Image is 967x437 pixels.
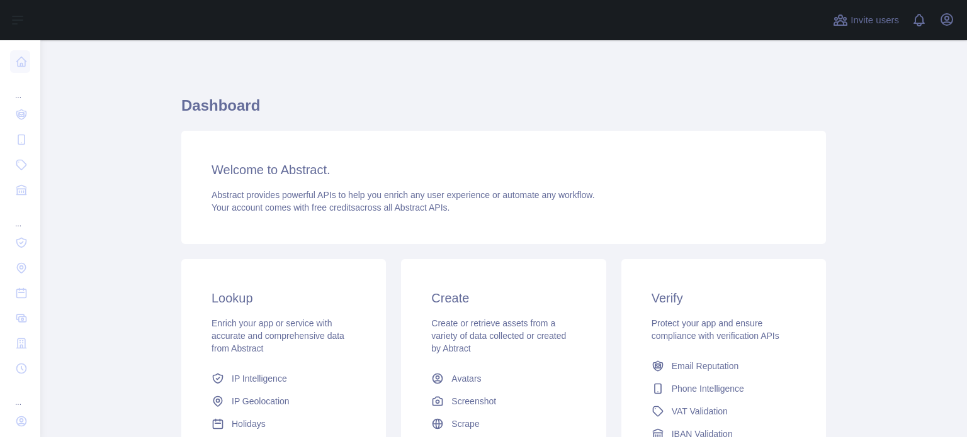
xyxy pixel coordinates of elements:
[426,367,580,390] a: Avatars
[652,289,796,307] h3: Verify
[647,355,801,377] a: Email Reputation
[652,318,779,341] span: Protect your app and ensure compliance with verification APIs
[426,390,580,412] a: Screenshot
[10,204,30,229] div: ...
[672,405,728,418] span: VAT Validation
[830,10,902,30] button: Invite users
[212,318,344,353] span: Enrich your app or service with accurate and comprehensive data from Abstract
[672,382,744,395] span: Phone Intelligence
[232,395,290,407] span: IP Geolocation
[312,202,355,213] span: free credits
[181,96,826,126] h1: Dashboard
[431,318,566,353] span: Create or retrieve assets from a variety of data collected or created by Abtract
[451,418,479,430] span: Scrape
[212,289,356,307] h3: Lookup
[647,400,801,423] a: VAT Validation
[206,367,361,390] a: IP Intelligence
[212,190,595,200] span: Abstract provides powerful APIs to help you enrich any user experience or automate any workflow.
[212,161,796,179] h3: Welcome to Abstract.
[232,418,266,430] span: Holidays
[206,390,361,412] a: IP Geolocation
[672,360,739,372] span: Email Reputation
[10,382,30,407] div: ...
[451,395,496,407] span: Screenshot
[431,289,575,307] h3: Create
[10,75,30,101] div: ...
[206,412,361,435] a: Holidays
[851,13,899,28] span: Invite users
[232,372,287,385] span: IP Intelligence
[426,412,580,435] a: Scrape
[212,202,450,213] span: Your account comes with across all Abstract APIs.
[647,377,801,400] a: Phone Intelligence
[451,372,481,385] span: Avatars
